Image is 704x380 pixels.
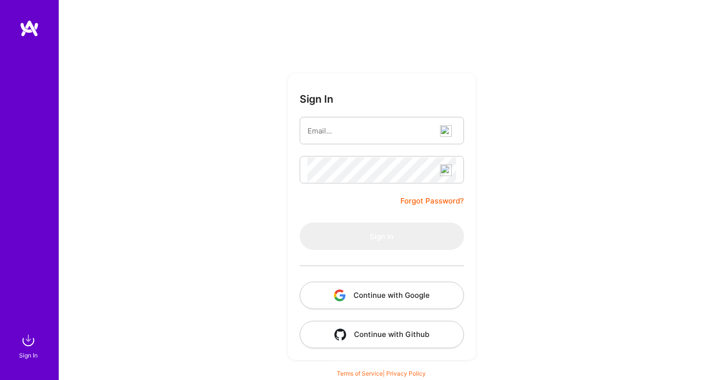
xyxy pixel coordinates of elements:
a: Privacy Policy [386,370,426,377]
span: | [337,370,426,377]
div: © 2025 ATeams Inc., All rights reserved. [59,351,704,375]
button: Continue with Google [300,282,464,309]
input: Email... [308,118,456,143]
a: Terms of Service [337,370,383,377]
a: Forgot Password? [400,195,464,207]
div: Sign In [19,350,38,360]
img: icon [334,290,346,301]
img: npw-badge-icon-locked.svg [440,164,452,176]
a: sign inSign In [21,331,38,360]
img: icon [334,329,346,340]
img: sign in [19,331,38,350]
img: logo [20,20,39,37]
h3: Sign In [300,93,333,105]
button: Continue with Github [300,321,464,348]
button: Sign In [300,223,464,250]
img: npw-badge-icon-locked.svg [440,125,452,137]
